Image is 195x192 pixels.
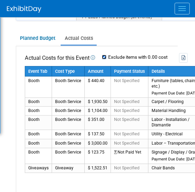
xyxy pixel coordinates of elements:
td: Booth [25,139,52,148]
a: Actual Costs [61,32,97,45]
td: Booth [25,98,52,106]
td: Booth [25,148,52,164]
td: Booth [25,130,52,139]
td: $ 123.75 [85,148,111,164]
span: Not Specified [114,141,140,146]
td: Giveaways [25,164,52,173]
td: Booth Service [52,77,85,98]
td: Booth [25,77,52,98]
td: Booth [25,107,52,116]
td: Booth Service [52,130,85,139]
span: Not Specified [114,100,140,104]
td: Booth Service [52,116,85,130]
span: Not Specified [114,109,140,113]
td: $ 351.00 [85,116,111,130]
a: Planned Budget [16,32,59,45]
button: Menu [175,3,190,14]
td: $ 1,930.50 [85,98,111,106]
span: Not Specified [114,132,140,137]
td: $ 137.50 [85,130,111,139]
span: Not Specified [114,117,140,122]
td: $ 1,104.00 [85,107,111,116]
td: $ 3,000.00 [85,139,111,148]
td: Booth Service [52,139,85,148]
td: Actual Costs for this Event [25,53,95,63]
img: ExhibitDay [7,6,41,13]
th: Event Tab [25,66,52,77]
th: Cost Type [52,66,85,77]
td: Booth Service [52,98,85,106]
span: Not Specified [114,166,140,171]
td: Booth Service [52,148,85,164]
label: Exclude items with 0.00 cost [106,55,167,60]
span: Not Specified [114,78,140,83]
td: Booth [25,116,52,130]
th: Payment Status [111,66,148,77]
td: Not Paid Yet [111,148,148,164]
td: Booth Service [52,107,85,116]
td: $ 1,522.51 [85,164,111,173]
td: Giveaway [52,164,85,173]
th: Amount [85,66,111,77]
td: $ 440.40 [85,77,111,98]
